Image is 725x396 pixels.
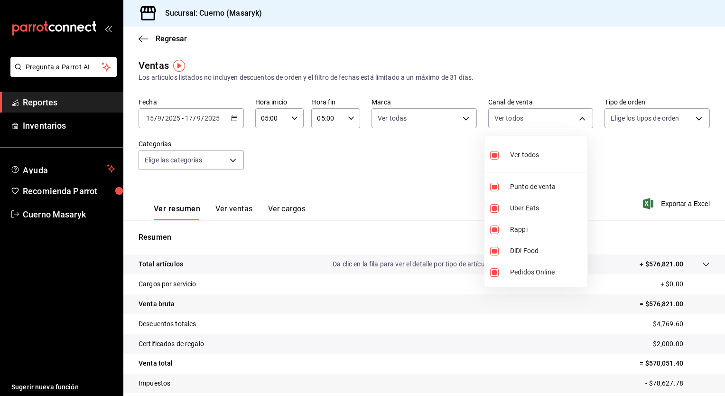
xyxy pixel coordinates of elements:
span: Pedidos Online [510,267,584,277]
span: Punto de venta [510,182,584,192]
span: Rappi [510,225,584,235]
img: Tooltip marker [173,60,185,72]
span: Ver todos [510,150,539,160]
span: Uber Eats [510,203,584,213]
span: DiDi Food [510,246,584,256]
